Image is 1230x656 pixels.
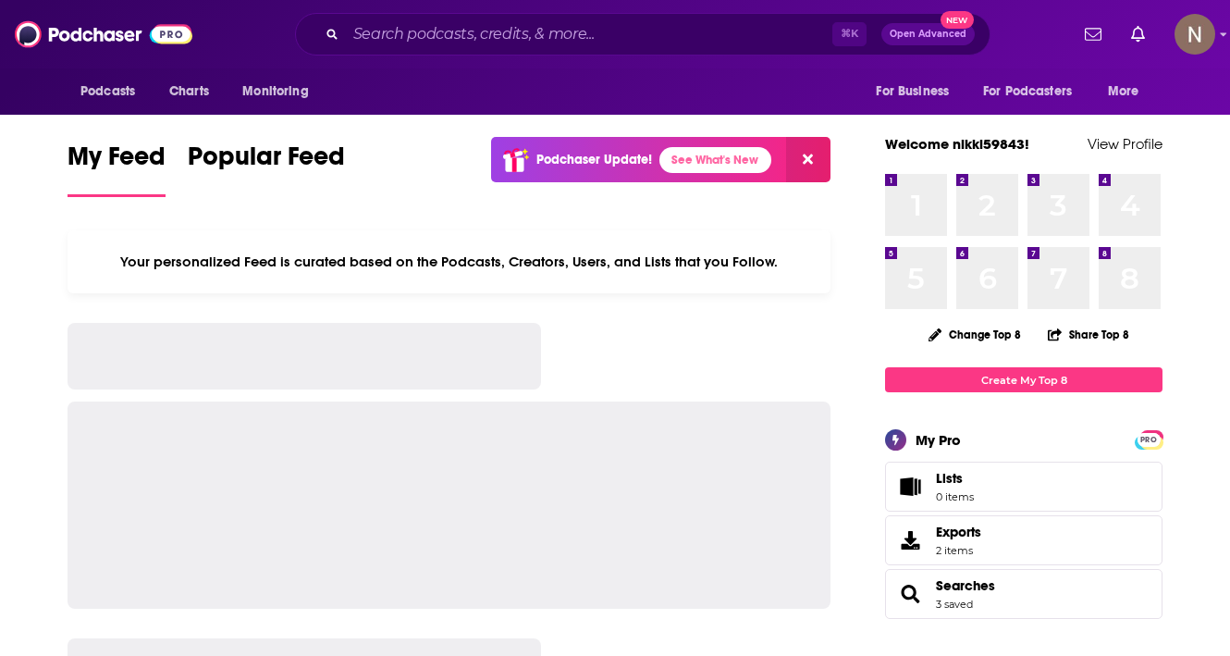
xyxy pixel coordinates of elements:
button: Show profile menu [1175,14,1215,55]
span: Searches [885,569,1162,619]
a: Charts [157,74,220,109]
span: Charts [169,79,209,105]
button: open menu [971,74,1099,109]
span: Exports [892,527,929,553]
div: Search podcasts, credits, & more... [295,13,990,56]
span: Monitoring [242,79,308,105]
span: Podcasts [80,79,135,105]
button: open menu [863,74,972,109]
button: Share Top 8 [1047,316,1130,353]
span: PRO [1138,433,1160,447]
span: For Business [876,79,949,105]
a: Show notifications dropdown [1124,19,1152,50]
a: Popular Feed [188,141,345,197]
span: Lists [936,470,963,487]
a: View Profile [1088,135,1162,153]
span: Exports [936,524,981,540]
span: Open Advanced [890,30,966,39]
span: My Feed [68,141,166,183]
a: Welcome nikki59843! [885,135,1029,153]
span: Lists [936,470,974,487]
button: open menu [229,74,332,109]
span: Popular Feed [188,141,345,183]
a: Searches [936,577,995,594]
span: ⌘ K [832,22,867,46]
img: Podchaser - Follow, Share and Rate Podcasts [15,17,192,52]
a: Show notifications dropdown [1077,19,1109,50]
span: More [1108,79,1139,105]
a: Lists [885,462,1162,512]
button: open menu [68,74,159,109]
div: Your personalized Feed is curated based on the Podcasts, Creators, Users, and Lists that you Follow. [68,230,830,293]
a: See What's New [659,147,771,173]
span: Lists [892,474,929,500]
span: New [941,11,974,29]
button: Change Top 8 [917,323,1032,346]
button: open menu [1095,74,1162,109]
a: 3 saved [936,598,973,611]
span: 0 items [936,490,974,503]
div: My Pro [916,431,961,449]
span: Logged in as nikki59843 [1175,14,1215,55]
input: Search podcasts, credits, & more... [346,19,832,49]
span: 2 items [936,544,981,557]
a: My Feed [68,141,166,197]
span: For Podcasters [983,79,1072,105]
button: Open AdvancedNew [881,23,975,45]
img: User Profile [1175,14,1215,55]
a: Exports [885,515,1162,565]
a: PRO [1138,432,1160,446]
a: Searches [892,581,929,607]
a: Create My Top 8 [885,367,1162,392]
p: Podchaser Update! [536,152,652,167]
